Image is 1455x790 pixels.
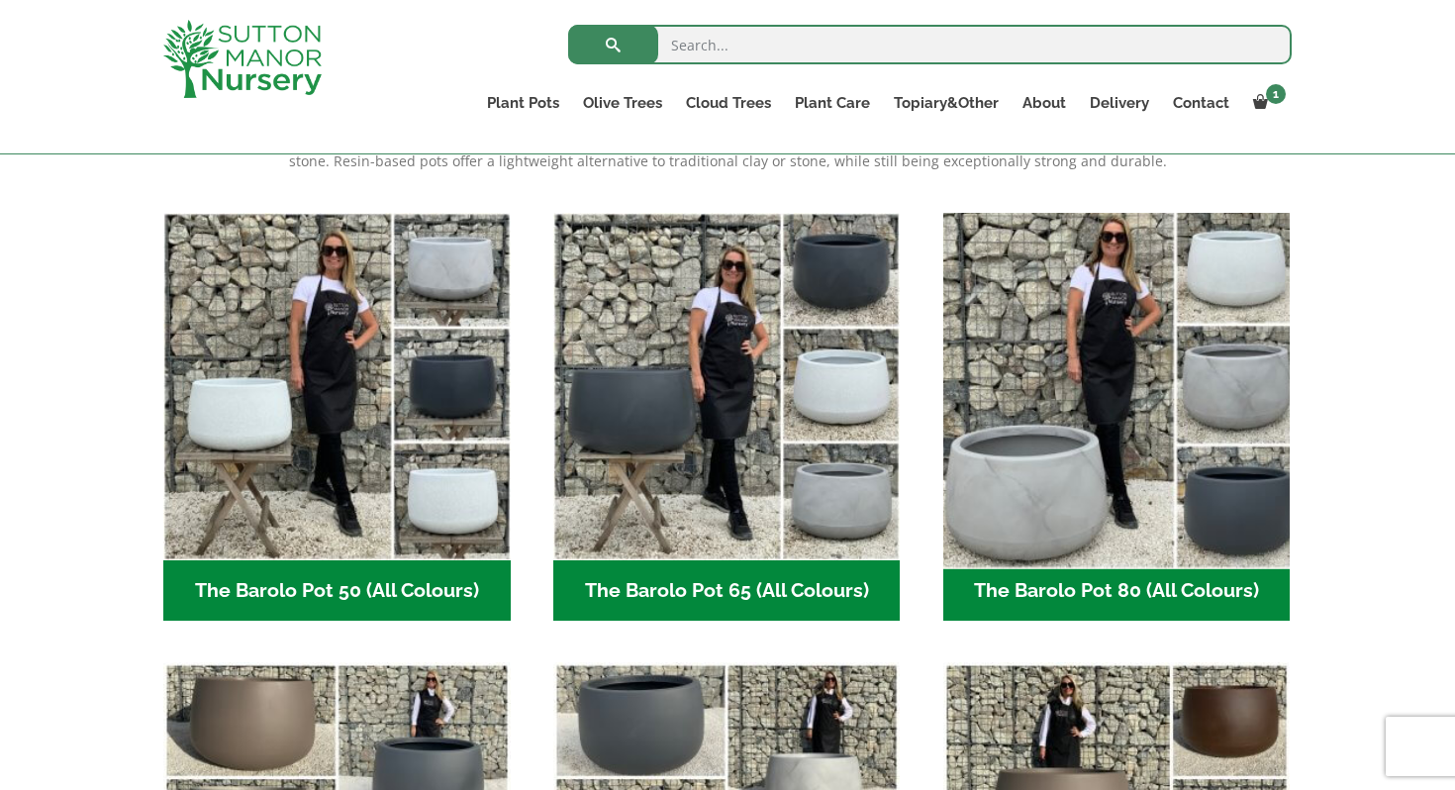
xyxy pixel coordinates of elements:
a: Plant Care [783,89,882,117]
input: Search... [568,25,1292,64]
a: Plant Pots [475,89,571,117]
img: The Barolo Pot 50 (All Colours) [163,213,511,560]
a: Cloud Trees [674,89,783,117]
a: Visit product category The Barolo Pot 65 (All Colours) [553,213,901,621]
a: Topiary&Other [882,89,1011,117]
a: 1 [1241,89,1292,117]
h2: The Barolo Pot 80 (All Colours) [943,560,1291,622]
a: Delivery [1078,89,1161,117]
a: About [1011,89,1078,117]
img: The Barolo Pot 65 (All Colours) [553,213,901,560]
a: Visit product category The Barolo Pot 50 (All Colours) [163,213,511,621]
a: Visit product category The Barolo Pot 80 (All Colours) [943,213,1291,621]
h2: The Barolo Pot 50 (All Colours) [163,560,511,622]
img: logo [163,20,322,98]
span: 1 [1266,84,1286,104]
img: The Barolo Pot 80 (All Colours) [934,204,1299,568]
h2: The Barolo Pot 65 (All Colours) [553,560,901,622]
a: Contact [1161,89,1241,117]
a: Olive Trees [571,89,674,117]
